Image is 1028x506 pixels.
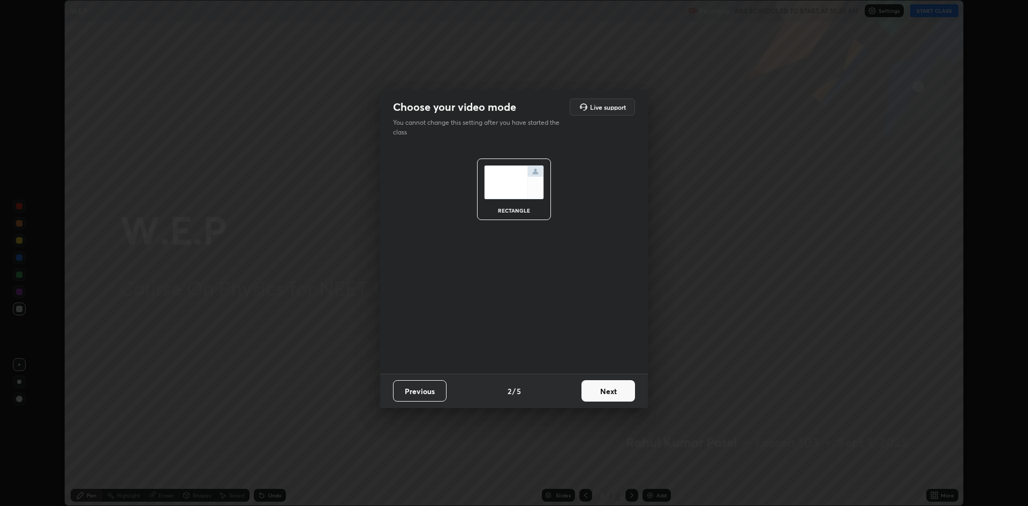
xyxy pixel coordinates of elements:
[512,386,516,397] h4: /
[581,380,635,402] button: Next
[508,386,511,397] h4: 2
[393,118,566,137] p: You cannot change this setting after you have started the class
[393,380,447,402] button: Previous
[517,386,521,397] h4: 5
[590,104,626,110] h5: Live support
[484,165,544,199] img: normalScreenIcon.ae25ed63.svg
[493,208,535,213] div: rectangle
[393,100,516,114] h2: Choose your video mode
